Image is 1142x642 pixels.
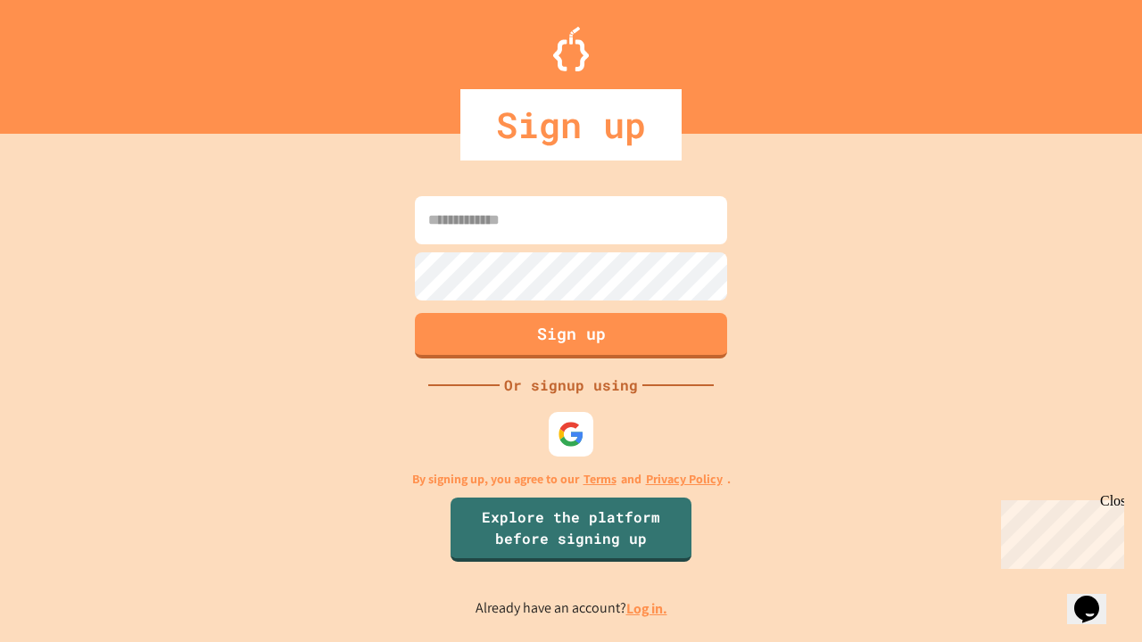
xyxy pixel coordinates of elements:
[994,493,1124,569] iframe: chat widget
[558,421,584,448] img: google-icon.svg
[451,498,691,562] a: Explore the platform before signing up
[415,313,727,358] button: Sign up
[500,374,642,396] div: Or signup using
[553,27,589,71] img: Logo.svg
[476,597,667,620] p: Already have an account?
[412,470,731,489] p: By signing up, you agree to our and .
[1067,571,1124,624] iframe: chat widget
[583,470,617,489] a: Terms
[7,7,123,113] div: Chat with us now!Close
[626,599,667,618] a: Log in.
[646,470,723,489] a: Privacy Policy
[460,89,682,160] div: Sign up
